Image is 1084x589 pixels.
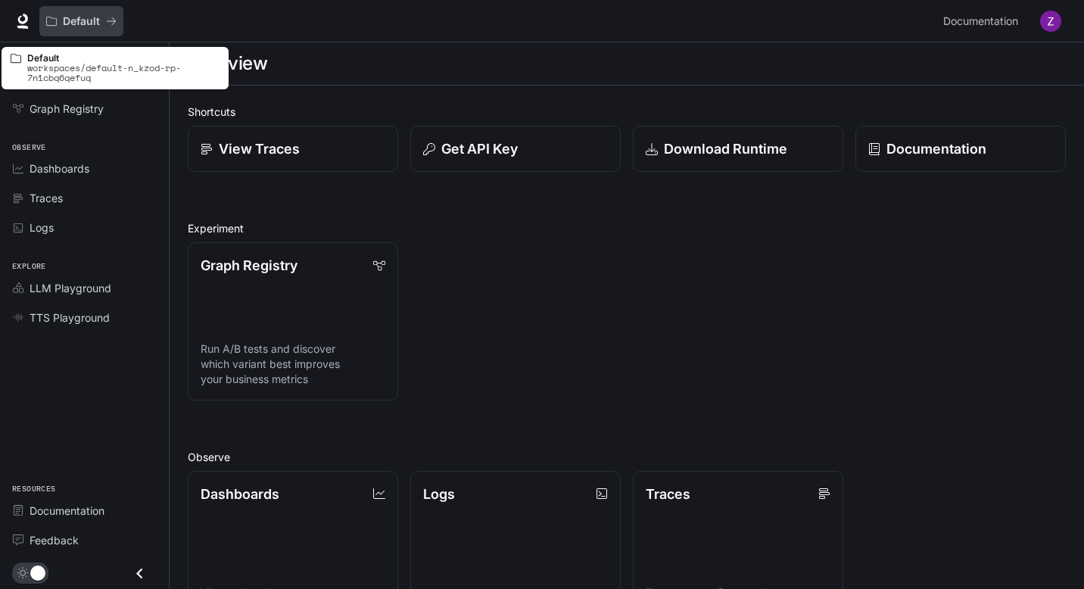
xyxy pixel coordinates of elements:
a: Download Runtime [633,126,843,172]
span: Logs [30,220,54,235]
button: Get API Key [410,126,621,172]
button: User avatar [1036,6,1066,36]
a: Documentation [6,497,163,524]
span: Feedback [30,532,79,548]
span: TTS Playground [30,310,110,326]
p: Default [27,53,220,63]
p: Run A/B tests and discover which variant best improves your business metrics [201,341,385,387]
p: Get API Key [441,139,518,159]
a: Graph RegistryRun A/B tests and discover which variant best improves your business metrics [188,242,398,400]
h2: Shortcuts [188,104,1066,120]
button: All workspaces [39,6,123,36]
button: Close drawer [123,558,157,589]
a: Documentation [855,126,1066,172]
p: Documentation [886,139,986,159]
a: Documentation [937,6,1029,36]
span: LLM Playground [30,280,111,296]
a: View Traces [188,126,398,172]
a: Logs [6,214,163,241]
p: Dashboards [201,484,279,504]
a: Feedback [6,527,163,553]
a: LLM Playground [6,275,163,301]
p: Default [63,15,100,28]
a: TTS Playground [6,304,163,331]
a: Dashboards [6,155,163,182]
span: Documentation [30,503,104,519]
h2: Observe [188,449,1066,465]
span: Dashboards [30,160,89,176]
p: View Traces [219,139,300,159]
span: Dark mode toggle [30,564,45,581]
span: Traces [30,190,63,206]
img: User avatar [1040,11,1061,32]
h2: Experiment [188,220,1066,236]
p: Download Runtime [664,139,787,159]
a: Graph Registry [6,95,163,122]
span: Documentation [943,12,1018,31]
p: Traces [646,484,690,504]
span: Graph Registry [30,101,104,117]
p: Logs [423,484,455,504]
p: workspaces/default-n_kzod-rp-7n1cbq6qefuq [27,63,220,83]
p: Graph Registry [201,255,297,276]
a: Traces [6,185,163,211]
